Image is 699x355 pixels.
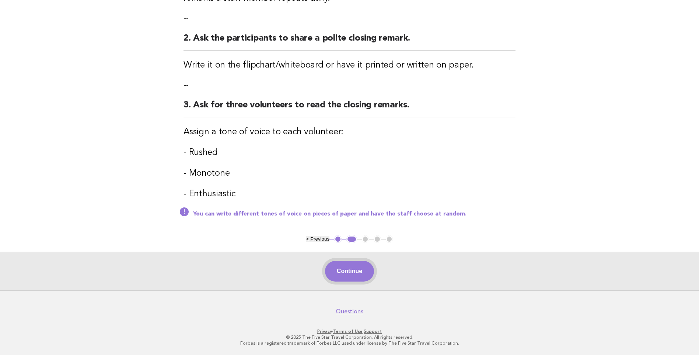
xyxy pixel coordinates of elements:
p: -- [184,80,515,90]
button: Continue [325,261,374,282]
h3: - Enthusiastic [184,188,515,200]
h3: - Rushed [184,147,515,159]
h2: 3. Ask for three volunteers to read the closing remarks. [184,99,515,117]
a: Questions [336,308,363,315]
a: Privacy [317,329,332,334]
h3: Assign a tone of voice to each volunteer: [184,126,515,138]
h2: 2. Ask the participants to share a polite closing remark. [184,32,515,51]
p: -- [184,13,515,24]
button: 2 [346,235,357,243]
p: © 2025 The Five Star Travel Corporation. All rights reserved. [124,334,575,340]
a: Terms of Use [333,329,363,334]
h3: Write it on the flipchart/whiteboard or have it printed or written on paper. [184,59,515,71]
a: Support [364,329,382,334]
h3: - Monotone [184,168,515,179]
p: · · [124,328,575,334]
button: 1 [334,235,342,243]
p: You can write different tones of voice on pieces of paper and have the staff choose at random. [193,210,515,218]
p: Forbes is a registered trademark of Forbes LLC used under license by The Five Star Travel Corpora... [124,340,575,346]
button: < Previous [306,236,329,242]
